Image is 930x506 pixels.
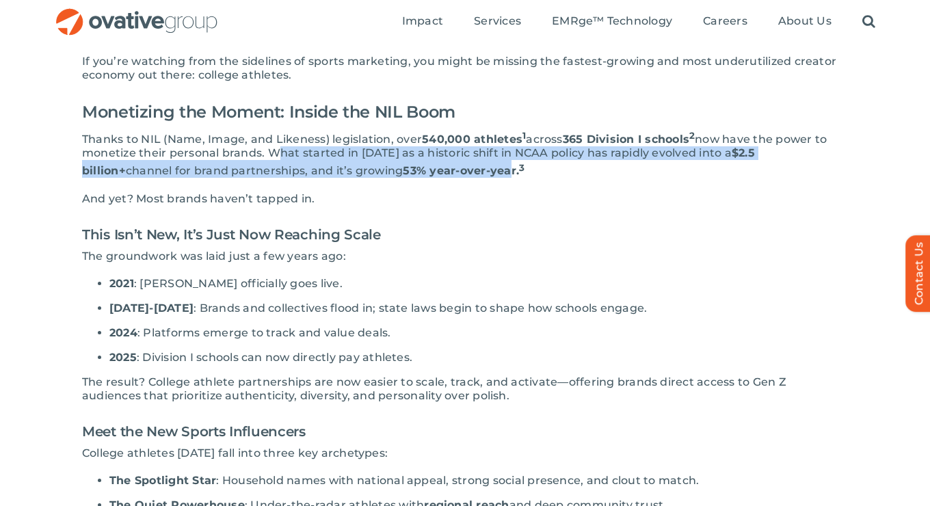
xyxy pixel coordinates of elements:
span: The Spotlight Star [109,474,216,487]
a: Search [862,14,875,29]
a: About Us [778,14,832,29]
sup: 3 [519,161,524,172]
a: OG_Full_horizontal_RGB [55,7,219,20]
span: EMRge™ Technology [552,14,672,28]
span: Thanks to NIL (Name, Image, and Likeness) legislation, over [82,133,422,146]
span: College athletes [DATE] fall into three key archetypes: [82,447,388,460]
span: Services [474,14,521,28]
span: across [526,133,562,146]
span: $2.5 billion+ [82,146,755,177]
a: Careers [703,14,747,29]
span: 365 Division I schools [563,133,689,146]
span: 53% year-over-year. [403,165,524,178]
span: : Platforms emerge to track and value deals. [137,326,391,339]
span: now have the power to monetize their personal brands. What started in [DATE] as a historic shift ... [82,133,827,159]
span: About Us [778,14,832,28]
span: The groundwork was laid just a few years ago: [82,250,346,263]
span: Impact [402,14,443,28]
h2: Monetizing the Moment: Inside the NIL Boom [82,96,848,129]
span: [DATE]-[DATE] [109,302,194,315]
a: Services [474,14,521,29]
span: channel for brand partnerships, and it’s growing [126,165,403,178]
span: 540,000 athletes [422,133,522,146]
span: : [PERSON_NAME] officially goes live. [134,277,343,290]
span: : Household names with national appeal, strong social presence, and clout to match. [216,474,699,487]
h3: This Isn’t New, It’s Just Now Reaching Scale [82,219,848,250]
span: 2024 [109,326,137,339]
sup: 1 [522,130,526,141]
a: EMRge™ Technology [552,14,672,29]
span: : Division I schools can now directly pay athletes. [137,351,412,364]
span: : Brands and collectives flood in; state laws begin to shape how schools engage. [194,302,647,315]
sup: 2 [689,130,695,141]
span: The result? College athlete partnerships are now easier to scale, track, and activate—offering br... [82,375,786,402]
a: Impact [402,14,443,29]
span: 2025 [109,351,137,364]
span: If you’re watching from the sidelines of sports marketing, you might be missing the fastest-growi... [82,55,836,81]
span: 2021 [109,277,134,290]
span: And yet? Most brands haven’t tapped in. [82,192,315,205]
h3: Meet the New Sports Influencers [82,416,848,447]
span: Careers [703,14,747,28]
